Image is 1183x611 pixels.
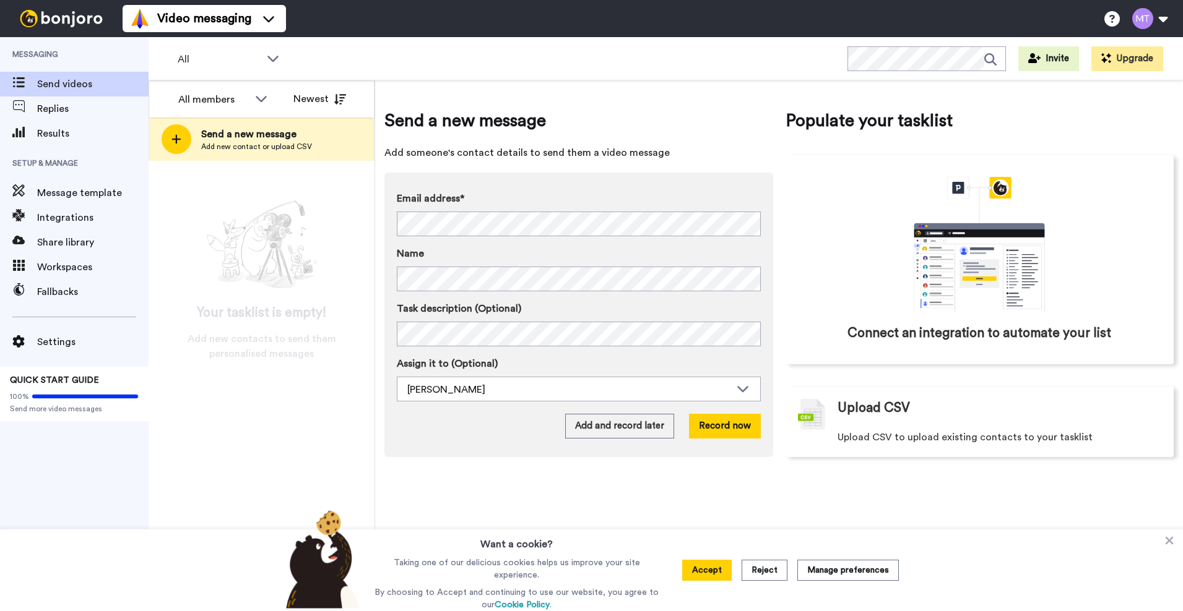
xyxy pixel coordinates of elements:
button: Invite [1018,46,1079,71]
p: By choosing to Accept and continuing to use our website, you agree to our . [371,586,662,611]
button: Accept [682,560,732,581]
span: Upload CSV to upload existing contacts to your tasklist [838,430,1093,445]
span: Fallbacks [37,284,149,299]
span: Add new contacts to send them personalised messages [167,331,356,361]
span: All [178,52,261,67]
span: Workspaces [37,260,149,275]
span: Send videos [37,77,149,92]
label: Email address* [397,191,761,206]
span: Results [37,126,149,141]
span: Add someone's contact details to send them a video message [384,145,773,160]
img: bj-logo-header-white.svg [15,10,108,27]
button: Upgrade [1091,46,1163,71]
span: Share library [37,235,149,250]
div: All members [178,92,249,107]
label: Task description (Optional) [397,301,761,316]
div: [PERSON_NAME] [407,382,730,397]
span: Connect an integration to automate your list [847,324,1111,343]
span: Replies [37,101,149,116]
span: Add new contact or upload CSV [201,142,312,152]
span: Upload CSV [838,399,910,417]
span: Send more video messages [10,404,139,414]
button: Record now [689,414,761,438]
div: animation [886,177,1072,312]
span: Populate your tasklist [786,108,1174,133]
span: Your tasklist is empty! [197,304,327,322]
span: 100% [10,391,29,401]
label: Assign it to (Optional) [397,356,761,371]
span: Name [397,246,424,261]
a: Cookie Policy [495,600,550,609]
p: Taking one of our delicious cookies helps us improve your site experience. [371,557,662,581]
span: Integrations [37,210,149,225]
span: Send a new message [384,108,773,133]
img: ready-set-action.png [200,195,324,294]
button: Reject [742,560,787,581]
img: vm-color.svg [130,9,150,28]
img: csv-grey.png [798,399,825,430]
button: Manage preferences [797,560,899,581]
button: Newest [284,87,355,111]
span: Video messaging [157,10,251,27]
h3: Want a cookie? [480,529,553,552]
span: Send a new message [201,127,312,142]
span: Message template [37,186,149,200]
button: Add and record later [565,414,674,438]
span: Settings [37,335,149,349]
span: QUICK START GUIDE [10,376,99,385]
img: bear-with-cookie.png [275,510,366,609]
